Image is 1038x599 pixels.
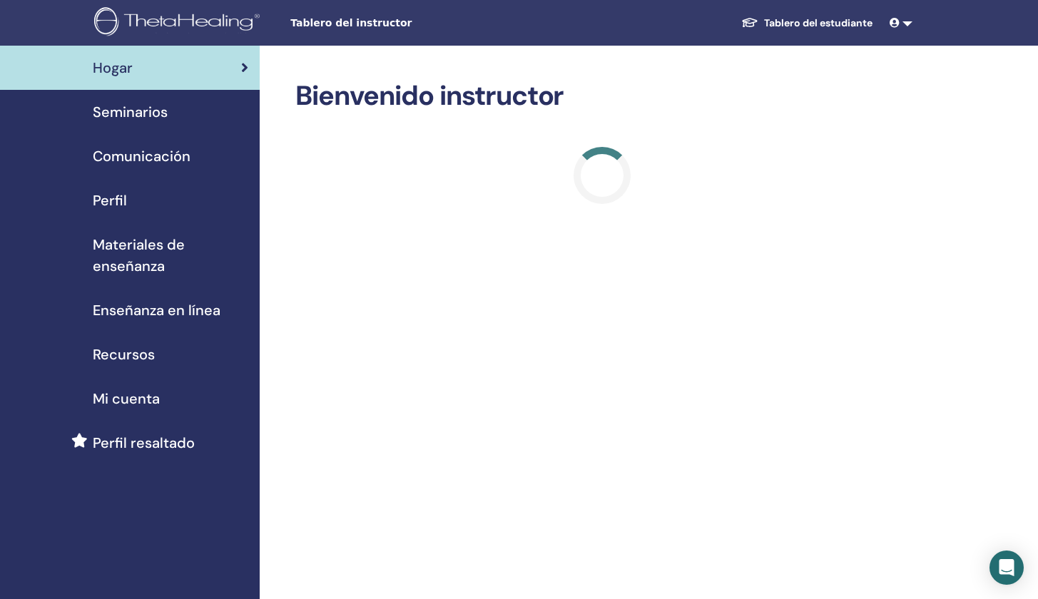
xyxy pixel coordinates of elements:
[93,299,220,321] span: Enseñanza en línea
[290,16,504,31] span: Tablero del instructor
[93,234,248,277] span: Materiales de enseñanza
[93,190,127,211] span: Perfil
[93,57,133,78] span: Hogar
[295,80,910,113] h2: Bienvenido instructor
[93,344,155,365] span: Recursos
[730,10,884,36] a: Tablero del estudiante
[93,101,168,123] span: Seminarios
[741,16,758,29] img: graduation-cap-white.svg
[93,388,160,409] span: Mi cuenta
[93,145,190,167] span: Comunicación
[94,7,265,39] img: logo.png
[989,551,1024,585] div: Open Intercom Messenger
[93,432,195,454] span: Perfil resaltado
